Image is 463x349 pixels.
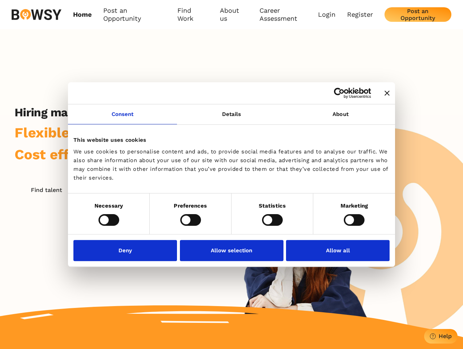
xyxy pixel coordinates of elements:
a: Details [177,104,286,124]
h2: Hiring made simple. [15,105,124,119]
a: Home [73,7,92,23]
button: Deny [73,240,177,261]
button: Allow all [286,240,390,261]
a: About [286,104,395,124]
button: Close banner [385,91,390,96]
button: Post an Opportunity [385,7,451,22]
span: Cost effective. [15,146,115,163]
a: Register [347,11,373,19]
div: Find talent [31,186,62,193]
a: Usercentrics Cookiebot - opens in a new window [307,88,371,99]
span: Flexible. [15,124,73,141]
strong: Marketing [341,202,368,209]
div: Post an Opportunity [390,8,446,21]
strong: Preferences [174,202,207,209]
button: Find talent [15,182,78,197]
a: Login [318,11,335,19]
button: Allow selection [180,240,283,261]
a: Career Assessment [259,7,318,23]
strong: Necessary [94,202,123,209]
div: This website uses cookies [73,136,390,144]
strong: Statistics [259,202,286,209]
div: We use cookies to personalise content and ads, to provide social media features and to analyse ou... [73,147,390,182]
img: svg%3e [12,9,61,20]
div: Help [439,333,452,340]
a: Consent [68,104,177,124]
button: Help [424,329,458,344]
